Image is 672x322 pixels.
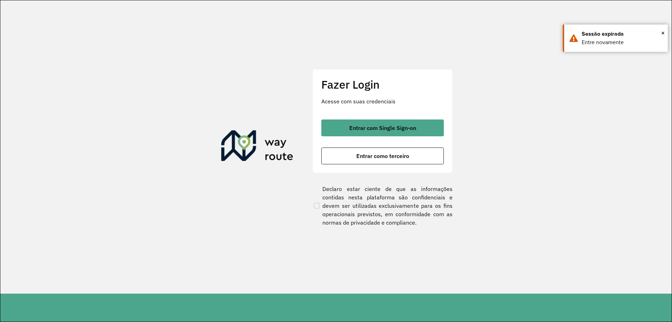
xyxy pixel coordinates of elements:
button: Close [661,28,665,38]
div: Entre novamente [582,38,663,47]
p: Acesse com suas credenciais [321,97,444,105]
div: Sessão expirada [582,30,663,38]
img: Roteirizador AmbevTech [221,130,293,164]
button: button [321,148,444,164]
span: Entrar como terceiro [356,153,409,159]
label: Declaro estar ciente de que as informações contidas nesta plataforma são confidenciais e devem se... [313,185,453,227]
button: button [321,119,444,136]
span: × [661,28,665,38]
span: Entrar com Single Sign-on [349,125,416,131]
h2: Fazer Login [321,78,444,91]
